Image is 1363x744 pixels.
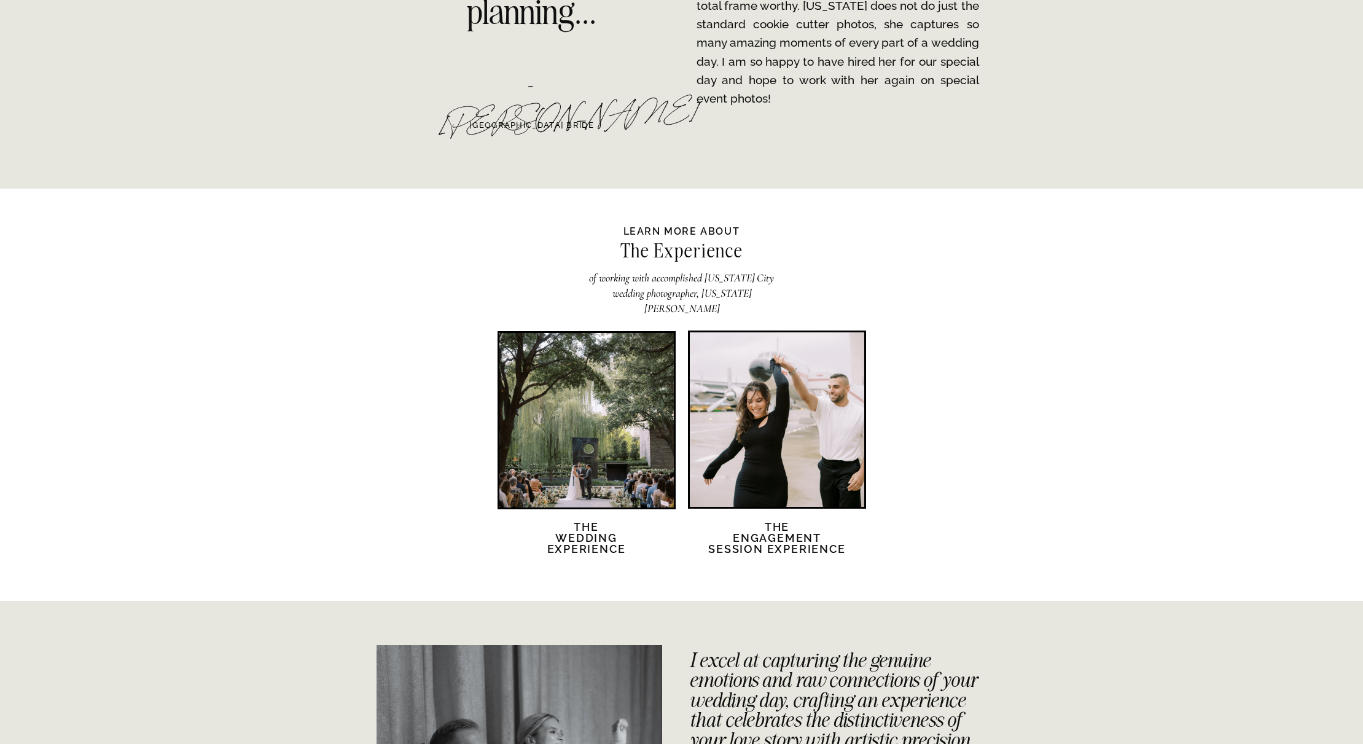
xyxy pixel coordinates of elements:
a: TheEngagement session Experience [708,522,847,570]
h2: of working with accomplished [US_STATE] City wedding photographer, [US_STATE][PERSON_NAME] [583,270,781,300]
h2: The Experience [549,241,814,266]
a: [GEOGRAPHIC_DATA] BRIDE [450,119,614,132]
h2: The Engagement session Experience [708,522,847,570]
div: - [PERSON_NAME] [437,68,626,119]
a: TheWedding Experience [534,522,639,570]
h2: The Wedding Experience [534,522,639,570]
h2: Learn more about [619,224,744,237]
